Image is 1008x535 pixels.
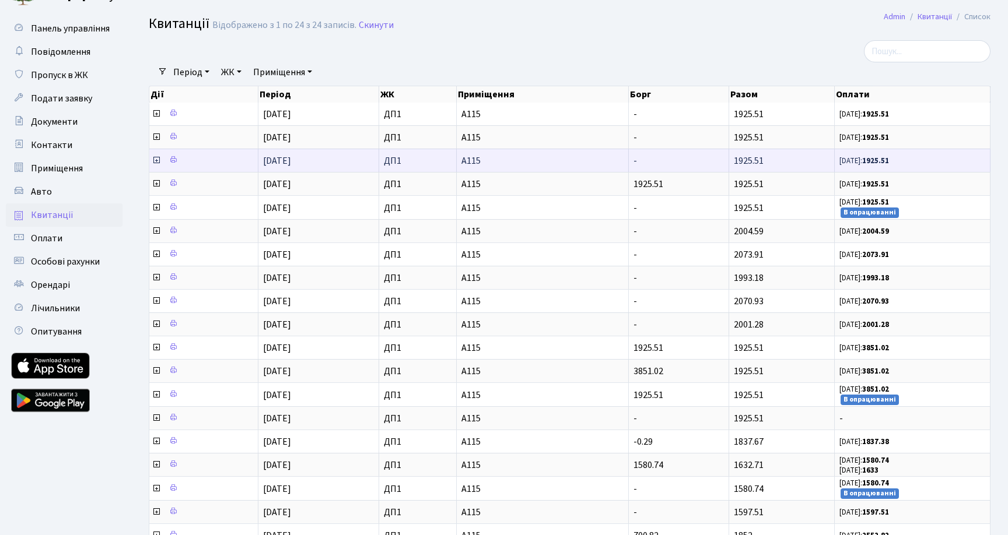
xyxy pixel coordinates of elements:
[31,139,72,152] span: Контакти
[461,343,624,353] span: А115
[461,484,624,494] span: А115
[729,86,835,103] th: Разом
[384,508,452,517] span: ДП1
[839,109,889,119] small: [DATE]:
[6,180,123,203] a: Авто
[461,297,624,306] span: А115
[862,109,889,119] b: 1925.51
[633,365,663,378] span: 3851.02
[461,460,624,470] span: А115
[918,10,952,23] a: Квитанції
[169,62,214,82] a: Період
[31,255,100,268] span: Особові рахунки
[862,507,889,518] b: 1597.51
[6,133,123,157] a: Контакти
[734,506,764,519] span: 1597.51
[839,319,889,330] small: [DATE]:
[839,414,985,423] span: -
[839,197,889,207] small: [DATE]:
[263,248,291,261] span: [DATE]
[263,131,291,144] span: [DATE]
[31,279,70,291] span: Орендарі
[263,154,291,167] span: [DATE]
[633,178,663,191] span: 1925.51
[384,414,452,423] span: ДП1
[862,273,889,283] b: 1993.18
[734,178,764,191] span: 1925.51
[461,156,624,166] span: А115
[6,273,123,297] a: Орендарі
[263,459,291,471] span: [DATE]
[862,132,889,143] b: 1925.51
[841,488,899,499] small: В опрацюванні
[633,506,637,519] span: -
[461,367,624,376] span: А115
[734,412,764,425] span: 1925.51
[384,297,452,306] span: ДП1
[263,506,291,519] span: [DATE]
[31,302,80,315] span: Лічильники
[31,325,82,338] span: Опитування
[461,320,624,329] span: А115
[633,295,637,308] span: -
[839,132,889,143] small: [DATE]:
[734,154,764,167] span: 1925.51
[862,156,889,166] b: 1925.51
[862,197,889,207] b: 1925.51
[263,389,291,402] span: [DATE]
[633,108,637,121] span: -
[461,110,624,119] span: А115
[633,342,663,354] span: 1925.51
[633,318,637,331] span: -
[31,22,110,35] span: Панель управління
[862,249,889,260] b: 2073.91
[839,343,889,353] small: [DATE]:
[839,296,889,307] small: [DATE]:
[6,250,123,273] a: Особові рахунки
[839,179,889,189] small: [DATE]:
[839,478,889,488] small: [DATE]:
[633,389,663,402] span: 1925.51
[263,483,291,495] span: [DATE]
[384,203,452,213] span: ДП1
[839,366,889,376] small: [DATE]:
[461,414,624,423] span: А115
[149,13,209,34] span: Квитанції
[734,248,764,261] span: 2073.91
[633,248,637,261] span: -
[461,203,624,213] span: А115
[862,437,889,447] b: 1837.38
[249,62,317,82] a: Приміщення
[31,69,88,82] span: Пропуск в ЖК
[31,115,78,128] span: Документи
[839,455,889,466] small: [DATE]:
[734,435,764,448] span: 1837.67
[734,272,764,284] span: 1993.18
[6,87,123,110] a: Подати заявку
[384,390,452,400] span: ДП1
[212,20,356,31] div: Відображено з 1 по 24 з 24 записів.
[734,108,764,121] span: 1925.51
[862,179,889,189] b: 1925.51
[258,86,379,103] th: Період
[633,412,637,425] span: -
[384,133,452,142] span: ДП1
[461,273,624,283] span: А115
[734,295,764,308] span: 2070.93
[6,40,123,64] a: Повідомлення
[461,133,624,142] span: А115
[216,62,246,82] a: ЖК
[839,465,878,476] small: [DATE]:
[6,110,123,133] a: Документи
[862,478,889,488] b: 1580.74
[31,185,52,198] span: Авто
[862,465,878,476] b: 1633
[384,156,452,166] span: ДП1
[384,367,452,376] span: ДП1
[457,86,629,103] th: Приміщення
[633,154,637,167] span: -
[633,459,663,471] span: 1580.74
[31,209,73,221] span: Квитанції
[862,226,889,237] b: 2004.59
[6,17,123,40] a: Панель управління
